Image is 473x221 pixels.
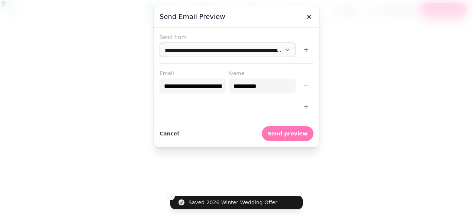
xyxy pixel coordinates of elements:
[160,12,313,21] h3: Send email preview
[160,126,179,141] button: Cancel
[268,131,308,136] span: Send preview
[262,126,313,141] button: Send preview
[160,70,226,77] label: Email
[160,33,313,41] label: Send from
[229,70,296,77] label: Name
[160,131,179,136] span: Cancel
